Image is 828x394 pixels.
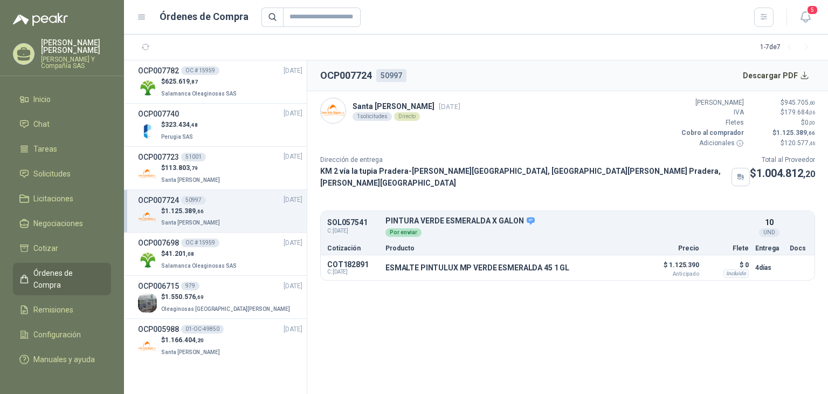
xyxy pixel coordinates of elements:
[181,325,224,334] div: 01-OC-49850
[138,65,302,99] a: OCP007782OC # 15959[DATE] Company Logo$625.619,87Salamanca Oleaginosas SAS
[284,66,302,76] span: [DATE]
[33,354,95,365] span: Manuales y ayuda
[385,228,422,237] div: Por enviar
[138,323,179,335] h3: OCP005988
[190,122,198,128] span: ,48
[320,165,727,189] p: KM 2 vía la tupia Pradera-[PERSON_NAME][GEOGRAPHIC_DATA], [GEOGRAPHIC_DATA][PERSON_NAME] Pradera ...
[679,107,744,118] p: IVA
[284,152,302,162] span: [DATE]
[327,227,379,235] span: C: [DATE]
[161,120,198,130] p: $
[750,165,815,182] p: $
[790,245,808,252] p: Docs
[284,324,302,335] span: [DATE]
[138,165,157,184] img: Company Logo
[13,13,68,26] img: Logo peakr
[138,207,157,226] img: Company Logo
[750,128,815,138] p: $
[161,292,292,302] p: $
[706,259,749,271] p: $ 0
[13,349,111,370] a: Manuales y ayuda
[161,163,222,173] p: $
[138,294,157,313] img: Company Logo
[33,218,83,229] span: Negociaciones
[376,69,406,82] div: 50997
[33,93,51,105] span: Inicio
[161,249,239,259] p: $
[181,196,206,205] div: 50997
[138,323,302,357] a: OCP00598801-OC-49850[DATE] Company Logo$1.166.404,20Santa [PERSON_NAME]
[186,251,194,257] span: ,08
[750,155,815,165] p: Total al Proveedor
[327,219,379,227] p: SOL057541
[138,194,302,228] a: OCP00772450997[DATE] Company Logo$1.125.389,66Santa [PERSON_NAME]
[138,151,302,185] a: OCP00772351001[DATE] Company Logo$113.803,79Santa [PERSON_NAME]
[196,337,204,343] span: ,20
[385,216,749,226] p: PINTURA VERDE ESMERALDA X GALON
[320,155,750,165] p: Dirección de entrega
[13,300,111,320] a: Remisiones
[284,238,302,248] span: [DATE]
[181,239,219,247] div: OC # 15959
[138,237,302,271] a: OCP007698OC # 15959[DATE] Company Logo$41.201,08Salamanca Oleaginosas SAS
[439,103,460,111] span: [DATE]
[750,98,815,108] p: $
[41,39,111,54] p: [PERSON_NAME] [PERSON_NAME]
[394,112,420,121] div: Directo
[181,282,199,290] div: 979
[737,65,816,86] button: Descargar PDF
[138,151,179,163] h3: OCP007723
[33,168,71,180] span: Solicitudes
[190,165,198,171] span: ,79
[784,139,815,147] span: 120.577
[284,281,302,291] span: [DATE]
[13,213,111,234] a: Negociaciones
[755,261,783,274] p: 4 días
[138,65,179,77] h3: OCP007782
[161,335,222,345] p: $
[33,193,73,205] span: Licitaciones
[796,8,815,27] button: 5
[13,89,111,110] a: Inicio
[327,269,379,275] span: C: [DATE]
[161,77,239,87] p: $
[41,56,111,69] p: [PERSON_NAME] Y Compañía SAS
[161,263,237,269] span: Salamanca Oleaginosas SAS
[165,207,204,215] span: 1.125.389
[138,121,157,140] img: Company Logo
[138,337,157,356] img: Company Logo
[13,164,111,184] a: Solicitudes
[13,324,111,345] a: Configuración
[161,177,220,183] span: Santa [PERSON_NAME]
[138,108,179,120] h3: OCP007740
[805,119,815,126] span: 0
[284,108,302,119] span: [DATE]
[138,194,179,206] h3: OCP007724
[165,164,198,172] span: 113.803
[723,269,749,278] div: Incluido
[138,280,302,314] a: OCP006715979[DATE] Company Logo$1.550.576,69Oleaginosas [GEOGRAPHIC_DATA][PERSON_NAME]
[776,129,815,137] span: 1.125.389
[809,140,815,146] span: ,46
[750,138,815,148] p: $
[353,100,460,112] p: Santa [PERSON_NAME]
[13,263,111,295] a: Órdenes de Compra
[765,216,774,228] p: 10
[327,260,379,269] p: COT182891
[138,280,179,292] h3: OCP006715
[165,121,198,128] span: 323.434
[196,208,204,214] span: ,66
[33,118,50,130] span: Chat
[165,336,204,344] span: 1.166.404
[190,79,198,85] span: ,87
[13,139,111,159] a: Tareas
[645,245,699,252] p: Precio
[806,5,818,15] span: 5
[321,98,346,123] img: Company Logo
[327,245,379,252] p: Cotización
[138,250,157,269] img: Company Logo
[138,108,302,142] a: OCP007740[DATE] Company Logo$323.434,48Perugia SAS
[679,118,744,128] p: Fletes
[13,188,111,209] a: Licitaciones
[161,134,193,140] span: Perugia SAS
